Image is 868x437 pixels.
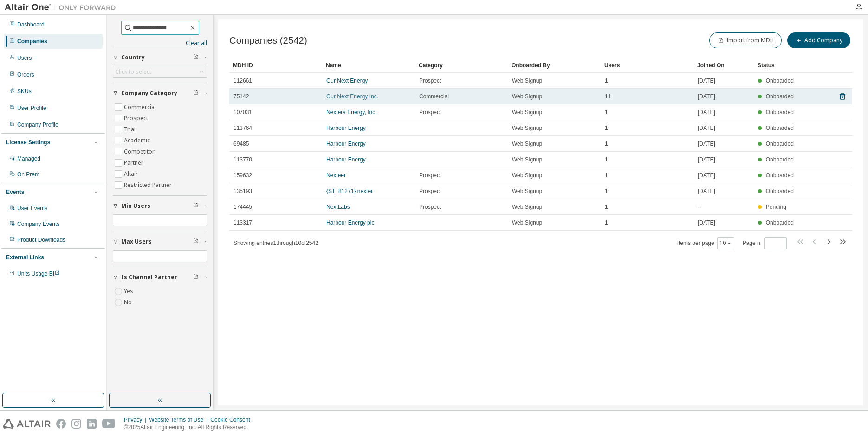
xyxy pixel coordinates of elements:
span: Onboarded [766,141,794,147]
div: Company Events [17,220,59,228]
span: Prospect [419,77,441,84]
div: Users [604,58,690,73]
span: 1 [605,172,608,179]
span: 159632 [233,172,252,179]
a: Harbour Energy [326,141,366,147]
button: Add Company [787,32,850,48]
span: 11 [605,93,611,100]
span: 1 [605,219,608,226]
span: [DATE] [698,124,715,132]
span: Country [121,54,145,61]
span: Web Signup [512,219,542,226]
div: User Profile [17,104,46,112]
div: User Events [17,205,47,212]
span: Web Signup [512,109,542,116]
span: 113317 [233,219,252,226]
span: Onboarded [766,172,794,179]
label: Restricted Partner [124,180,174,191]
span: 174445 [233,203,252,211]
span: Units Usage BI [17,270,60,277]
a: Harbour Energy plc [326,219,374,226]
div: Companies [17,38,47,45]
span: Prospect [419,187,441,195]
span: Web Signup [512,124,542,132]
div: Dashboard [17,21,45,28]
a: Our Next Energy Inc. [326,93,378,100]
a: NextLabs [326,204,350,210]
span: Items per page [677,237,734,249]
span: 1 [605,203,608,211]
img: instagram.svg [71,419,81,429]
button: Country [113,47,207,68]
span: [DATE] [698,93,715,100]
div: On Prem [17,171,39,178]
label: Competitor [124,146,156,157]
button: Import from MDH [709,32,782,48]
button: 10 [719,239,732,247]
span: Onboarded [766,109,794,116]
button: Min Users [113,196,207,216]
span: Web Signup [512,140,542,148]
label: Trial [124,124,137,135]
span: Onboarded [766,93,794,100]
span: [DATE] [698,156,715,163]
div: Orders [17,71,34,78]
span: Companies (2542) [229,35,307,46]
span: 1 [605,77,608,84]
a: Our Next Energy [326,77,368,84]
span: 113764 [233,124,252,132]
img: Altair One [5,3,121,12]
img: altair_logo.svg [3,419,51,429]
span: Clear filter [193,202,199,210]
span: Onboarded [766,188,794,194]
div: Users [17,54,32,62]
span: Onboarded [766,219,794,226]
p: © 2025 Altair Engineering, Inc. All Rights Reserved. [124,424,256,431]
span: 1 [605,187,608,195]
div: Click to select [115,68,151,76]
span: 135193 [233,187,252,195]
span: Prospect [419,172,441,179]
a: Nextera Energy, Inc. [326,109,377,116]
img: youtube.svg [102,419,116,429]
div: External Links [6,254,44,261]
span: [DATE] [698,77,715,84]
span: 1 [605,124,608,132]
label: No [124,297,134,308]
div: Name [326,58,411,73]
label: Yes [124,286,135,297]
label: Prospect [124,113,150,124]
span: Web Signup [512,77,542,84]
span: Prospect [419,203,441,211]
div: Click to select [113,66,207,77]
div: Managed [17,155,40,162]
span: 112661 [233,77,252,84]
img: linkedin.svg [87,419,97,429]
div: Privacy [124,416,149,424]
div: License Settings [6,139,50,146]
a: Nexteer [326,172,346,179]
span: [DATE] [698,187,715,195]
label: Partner [124,157,145,168]
button: Company Category [113,83,207,103]
span: 69485 [233,140,249,148]
span: Prospect [419,109,441,116]
div: SKUs [17,88,32,95]
div: Events [6,188,24,196]
img: facebook.svg [56,419,66,429]
span: -- [698,203,701,211]
button: Is Channel Partner [113,267,207,288]
span: 113770 [233,156,252,163]
label: Altair [124,168,140,180]
label: Academic [124,135,152,146]
button: Max Users [113,231,207,252]
div: Category [419,58,504,73]
span: Is Channel Partner [121,274,177,281]
span: Web Signup [512,172,542,179]
span: 1 [605,140,608,148]
div: Status [758,58,797,73]
div: MDH ID [233,58,318,73]
span: Onboarded [766,156,794,163]
div: Product Downloads [17,236,65,244]
span: Page n. [743,237,787,249]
